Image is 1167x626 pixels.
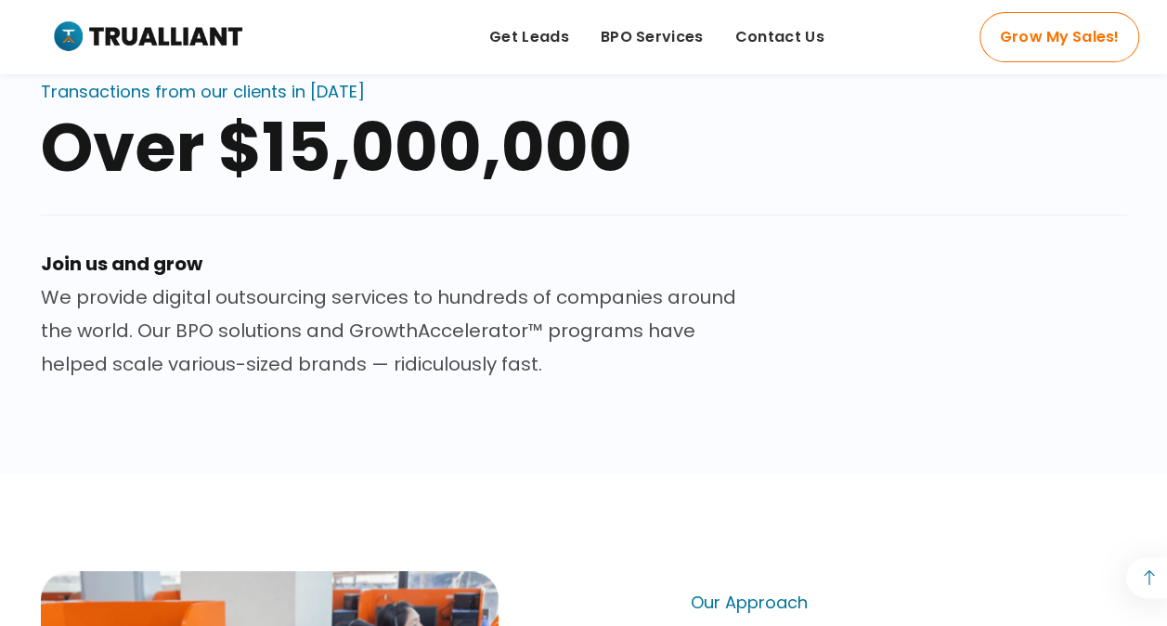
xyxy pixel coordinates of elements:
[489,23,569,51] span: Get Leads
[41,114,1127,181] div: Over $15,000,000
[601,23,704,51] span: BPO Services
[41,83,365,101] div: Transactions from our clients in [DATE]
[41,247,756,280] h2: Join us and grow
[41,280,756,381] p: We provide digital outsourcing services to hundreds of companies around the world. Our BPO soluti...
[979,12,1139,62] a: Grow My Sales!
[691,593,808,612] div: Our Approach
[735,23,824,51] span: Contact Us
